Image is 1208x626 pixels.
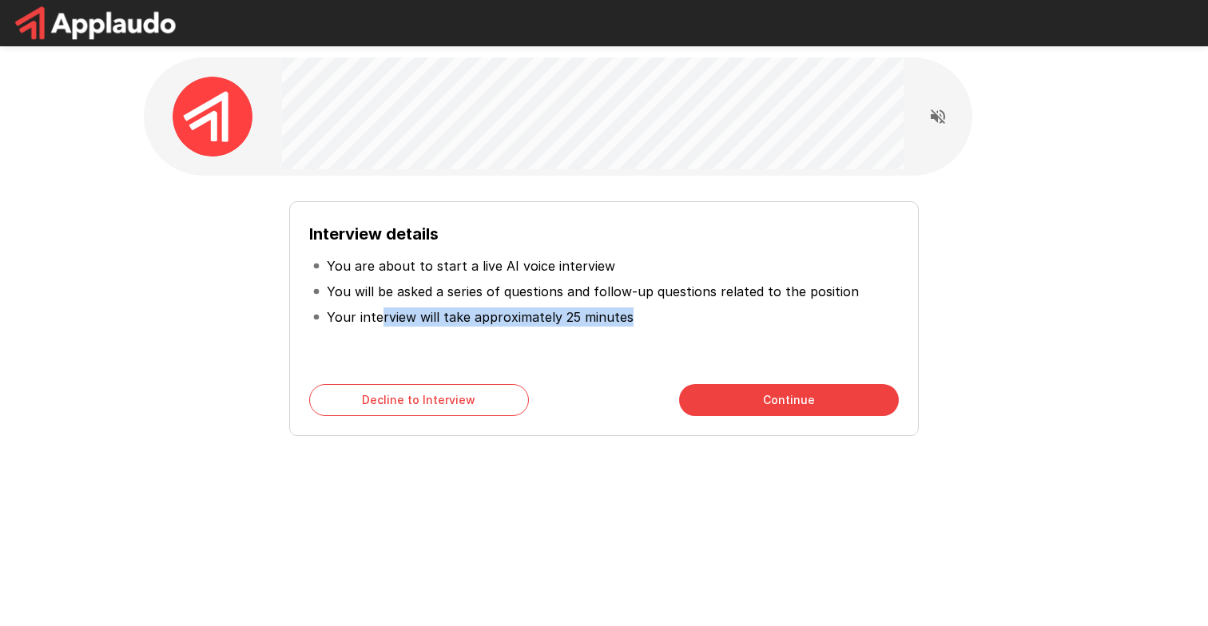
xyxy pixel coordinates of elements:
img: applaudo_avatar.png [173,77,252,156]
b: Interview details [309,224,439,244]
button: Decline to Interview [309,384,529,416]
button: Continue [679,384,899,416]
p: You are about to start a live AI voice interview [327,256,615,275]
p: You will be asked a series of questions and follow-up questions related to the position [327,282,859,301]
button: Read questions aloud [922,101,954,133]
p: Your interview will take approximately 25 minutes [327,307,634,327]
